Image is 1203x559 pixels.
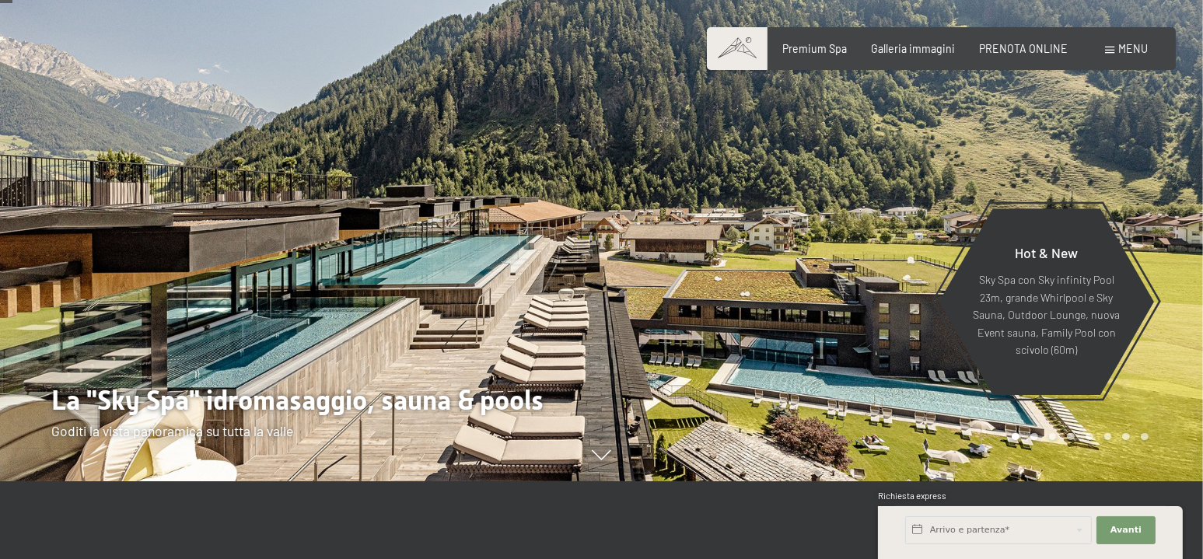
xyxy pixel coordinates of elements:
span: Menu [1119,42,1149,55]
a: Premium Spa [782,42,847,55]
a: Galleria immagini [871,42,955,55]
div: Carousel Pagination [1006,433,1148,441]
span: Avanti [1110,524,1142,536]
div: Carousel Page 2 [1030,433,1038,441]
div: Carousel Page 6 [1104,433,1112,441]
span: Hot & New [1015,244,1078,261]
a: PRENOTA ONLINE [979,42,1068,55]
p: Sky Spa con Sky infinity Pool 23m, grande Whirlpool e Sky Sauna, Outdoor Lounge, nuova Event saun... [972,271,1121,359]
button: Avanti [1096,516,1156,544]
a: Hot & New Sky Spa con Sky infinity Pool 23m, grande Whirlpool e Sky Sauna, Outdoor Lounge, nuova ... [938,208,1155,396]
div: Carousel Page 5 [1086,433,1093,441]
div: Carousel Page 7 [1122,433,1130,441]
div: Carousel Page 3 [1049,433,1057,441]
div: Carousel Page 1 (Current Slide) [1012,433,1019,441]
span: Richiesta express [878,491,946,501]
div: Carousel Page 4 [1067,433,1075,441]
div: Carousel Page 8 [1141,433,1149,441]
